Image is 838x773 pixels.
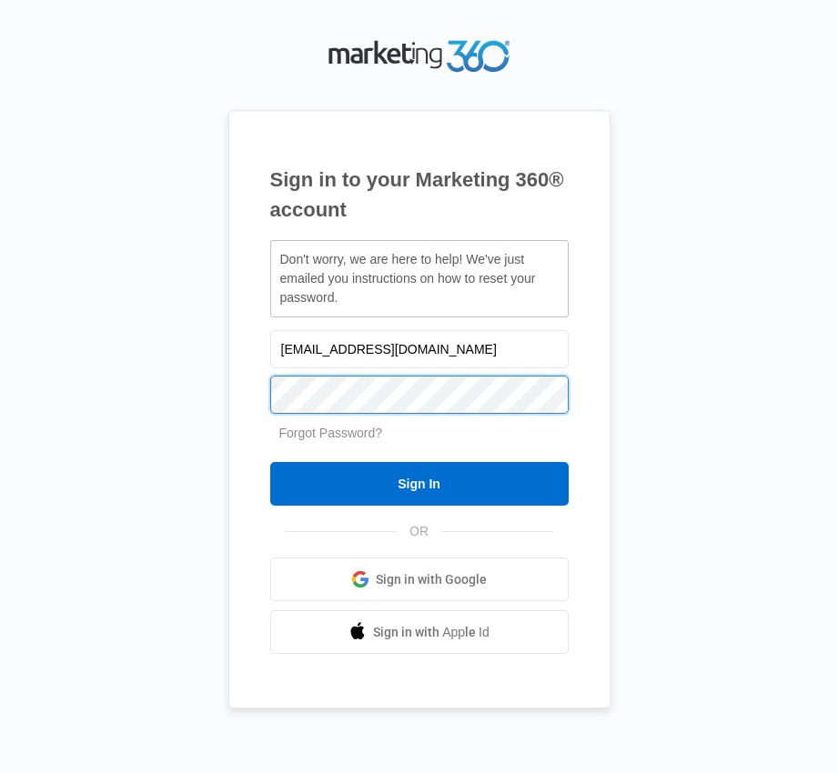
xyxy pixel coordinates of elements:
[279,426,383,440] a: Forgot Password?
[270,462,569,506] input: Sign In
[397,522,441,541] span: OR
[280,252,536,305] span: Don't worry, we are here to help! We've just emailed you instructions on how to reset your password.
[373,623,490,642] span: Sign in with Apple Id
[270,610,569,654] a: Sign in with Apple Id
[270,557,569,601] a: Sign in with Google
[270,330,569,368] input: Email
[376,570,487,589] span: Sign in with Google
[270,165,569,225] h1: Sign in to your Marketing 360® account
